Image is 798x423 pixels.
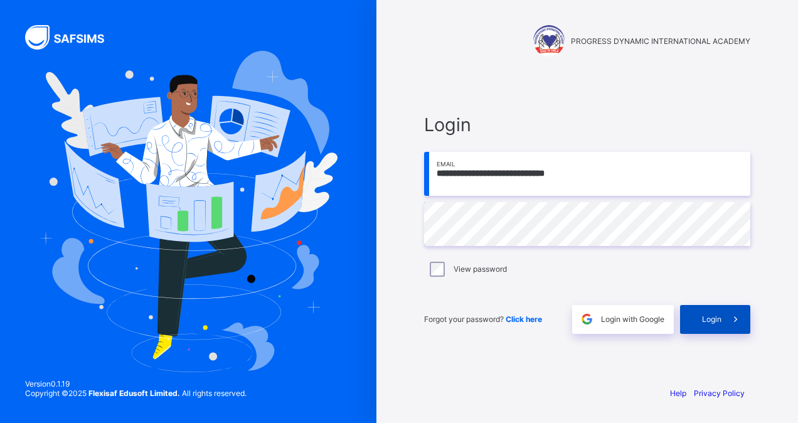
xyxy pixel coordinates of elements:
[25,388,247,398] span: Copyright © 2025 All rights reserved.
[694,388,745,398] a: Privacy Policy
[424,114,750,136] span: Login
[670,388,686,398] a: Help
[25,379,247,388] span: Version 0.1.19
[580,312,594,326] img: google.396cfc9801f0270233282035f929180a.svg
[39,51,338,372] img: Hero Image
[571,36,750,46] span: PROGRESS DYNAMIC INTERNATIONAL ACADEMY
[601,314,664,324] span: Login with Google
[88,388,180,398] strong: Flexisaf Edusoft Limited.
[25,25,119,50] img: SAFSIMS Logo
[424,314,542,324] span: Forgot your password?
[506,314,542,324] a: Click here
[702,314,721,324] span: Login
[454,264,507,274] label: View password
